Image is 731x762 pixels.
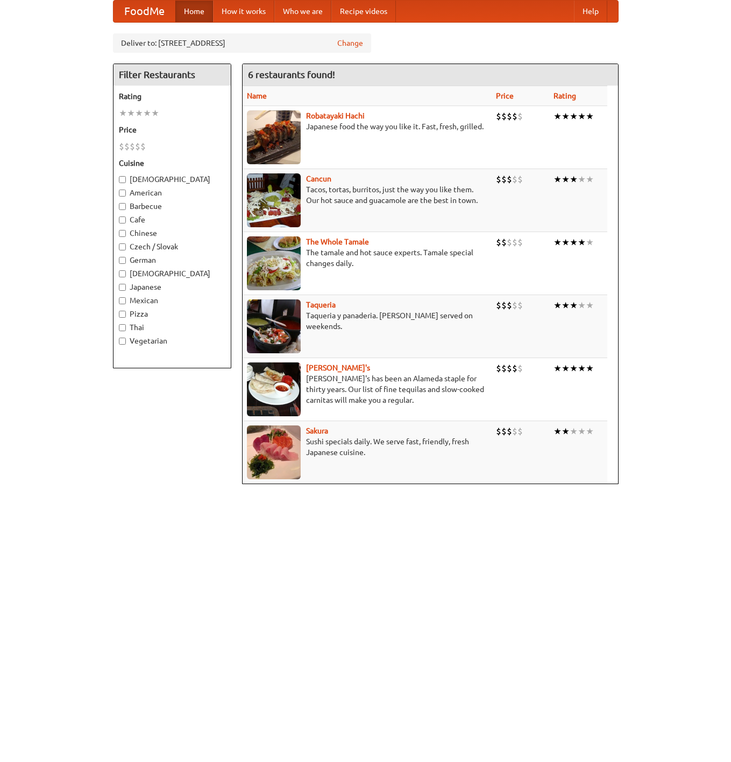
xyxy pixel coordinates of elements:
[578,299,586,311] li: ★
[247,247,487,269] p: The tamale and hot sauce experts. Tamale special changes daily.
[247,184,487,206] p: Tacos, tortas, burritos, just the way you like them. Our hot sauce and guacamole are the best in ...
[119,141,124,152] li: $
[570,110,578,122] li: ★
[119,324,126,331] input: Thai
[586,236,594,248] li: ★
[119,282,225,292] label: Japanese
[113,33,371,53] div: Deliver to: [STREET_ADDRESS]
[119,214,225,225] label: Cafe
[553,236,562,248] li: ★
[496,362,501,374] li: $
[119,311,126,318] input: Pizza
[306,300,336,309] a: Taqueria
[247,299,301,353] img: taqueria.jpg
[247,373,487,406] p: [PERSON_NAME]'s has been an Alameda staple for thirty years. Our list of fine tequilas and slow-c...
[553,425,562,437] li: ★
[496,92,514,100] a: Price
[119,228,225,239] label: Chinese
[517,173,523,185] li: $
[119,230,126,237] input: Chinese
[586,362,594,374] li: ★
[517,110,523,122] li: $
[570,362,578,374] li: ★
[119,216,126,223] input: Cafe
[119,124,225,135] h5: Price
[553,362,562,374] li: ★
[119,338,126,345] input: Vegetarian
[586,110,594,122] li: ★
[119,284,126,291] input: Japanese
[127,107,135,119] li: ★
[143,107,151,119] li: ★
[247,236,301,290] img: wholetamale.jpg
[247,310,487,332] p: Taqueria y panaderia. [PERSON_NAME] served on weekends.
[119,255,225,265] label: German
[496,236,501,248] li: $
[512,236,517,248] li: $
[507,362,512,374] li: $
[512,362,517,374] li: $
[496,299,501,311] li: $
[501,425,507,437] li: $
[570,299,578,311] li: ★
[578,236,586,248] li: ★
[496,173,501,185] li: $
[507,236,512,248] li: $
[501,362,507,374] li: $
[113,1,175,22] a: FoodMe
[553,173,562,185] li: ★
[306,363,370,372] a: [PERSON_NAME]'s
[586,299,594,311] li: ★
[570,236,578,248] li: ★
[562,236,570,248] li: ★
[247,436,487,458] p: Sushi specials daily. We serve fast, friendly, fresh Japanese cuisine.
[119,187,225,198] label: American
[501,236,507,248] li: $
[306,174,331,183] a: Cancun
[306,111,365,120] a: Robatayaki Hachi
[135,141,140,152] li: $
[562,173,570,185] li: ★
[306,427,328,435] b: Sakura
[578,362,586,374] li: ★
[119,309,225,319] label: Pizza
[553,92,576,100] a: Rating
[248,69,335,80] ng-pluralize: 6 restaurants found!
[119,158,225,169] h5: Cuisine
[119,297,126,304] input: Mexican
[517,425,523,437] li: $
[501,299,507,311] li: $
[496,425,501,437] li: $
[496,110,501,122] li: $
[562,299,570,311] li: ★
[578,110,586,122] li: ★
[119,203,126,210] input: Barbecue
[247,362,301,416] img: pedros.jpg
[140,141,146,152] li: $
[151,107,159,119] li: ★
[578,173,586,185] li: ★
[247,173,301,227] img: cancun.jpg
[512,173,517,185] li: $
[247,110,301,164] img: robatayaki.jpg
[517,362,523,374] li: $
[517,299,523,311] li: $
[562,362,570,374] li: ★
[501,173,507,185] li: $
[119,190,126,197] input: American
[512,425,517,437] li: $
[507,110,512,122] li: $
[113,64,231,86] h4: Filter Restaurants
[119,174,225,185] label: [DEMOGRAPHIC_DATA]
[213,1,274,22] a: How it works
[562,425,570,437] li: ★
[570,173,578,185] li: ★
[175,1,213,22] a: Home
[119,201,225,212] label: Barbecue
[586,173,594,185] li: ★
[574,1,607,22] a: Help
